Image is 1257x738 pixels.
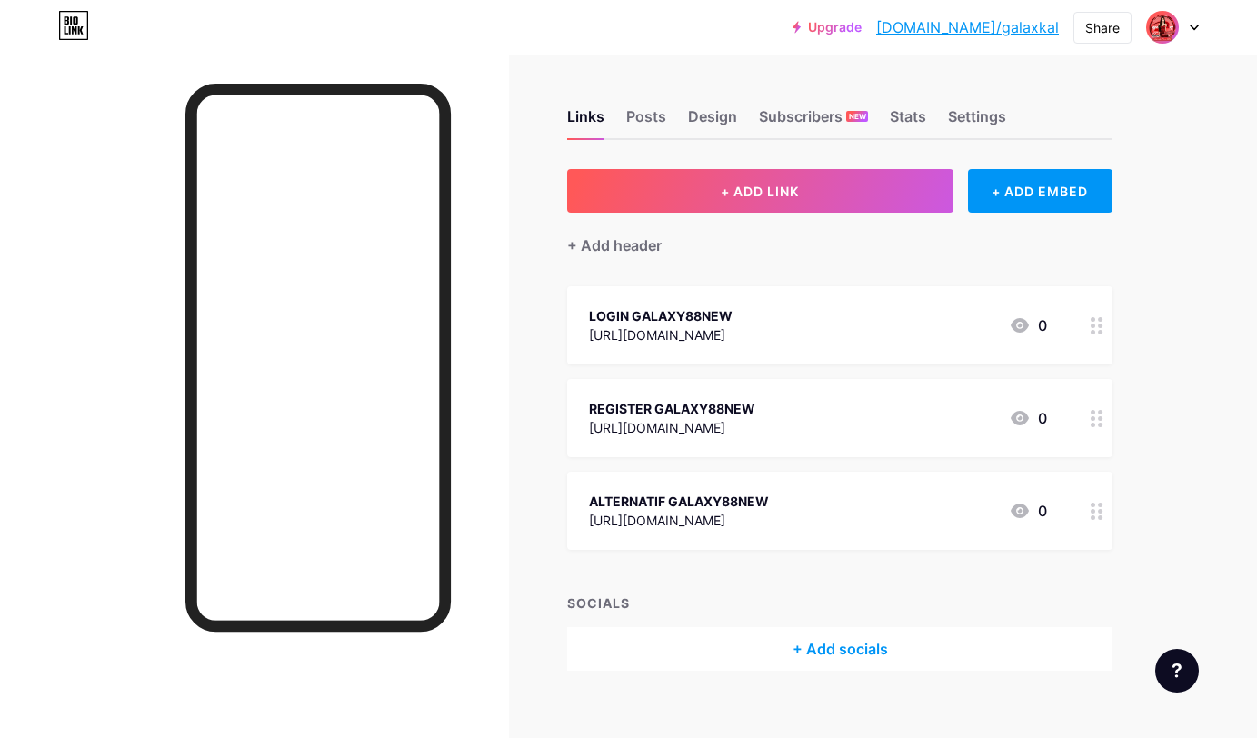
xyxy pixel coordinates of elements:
[849,111,866,122] span: NEW
[626,105,666,138] div: Posts
[589,492,769,511] div: ALTERNATIF GALAXY88NEW
[567,234,662,256] div: + Add header
[1085,18,1120,37] div: Share
[1145,10,1180,45] img: Galax Kali
[759,105,868,138] div: Subscribers
[688,105,737,138] div: Design
[721,184,799,199] span: + ADD LINK
[589,306,733,325] div: LOGIN GALAXY88NEW
[876,16,1059,38] a: [DOMAIN_NAME]/galaxkal
[890,105,926,138] div: Stats
[567,627,1112,671] div: + Add socials
[1009,314,1047,336] div: 0
[968,169,1112,213] div: + ADD EMBED
[567,593,1112,613] div: SOCIALS
[1009,407,1047,429] div: 0
[567,105,604,138] div: Links
[1009,500,1047,522] div: 0
[589,511,769,530] div: [URL][DOMAIN_NAME]
[589,399,755,418] div: REGISTER GALAXY88NEW
[567,169,953,213] button: + ADD LINK
[589,418,755,437] div: [URL][DOMAIN_NAME]
[793,20,862,35] a: Upgrade
[948,105,1006,138] div: Settings
[589,325,733,344] div: [URL][DOMAIN_NAME]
